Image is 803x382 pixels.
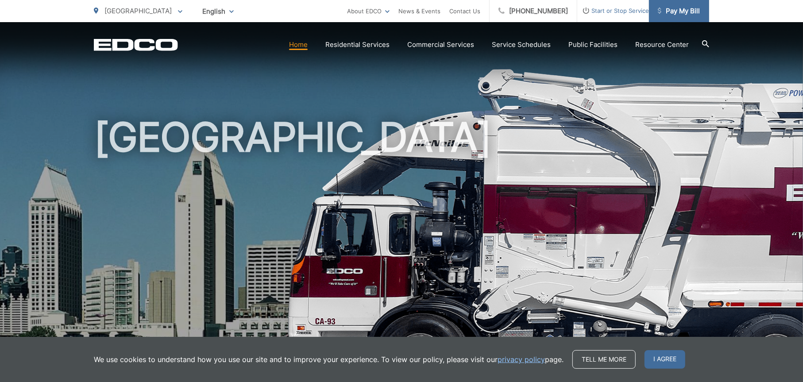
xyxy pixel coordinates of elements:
span: Pay My Bill [658,6,700,16]
a: Residential Services [325,39,390,50]
span: [GEOGRAPHIC_DATA] [104,7,172,15]
a: Public Facilities [568,39,618,50]
a: Home [289,39,308,50]
a: Tell me more [572,350,636,369]
a: Service Schedules [492,39,551,50]
p: We use cookies to understand how you use our site and to improve your experience. To view our pol... [94,354,564,365]
a: Commercial Services [407,39,474,50]
a: Resource Center [635,39,689,50]
span: I agree [645,350,685,369]
a: EDCD logo. Return to the homepage. [94,39,178,51]
a: News & Events [398,6,440,16]
span: English [196,4,240,19]
a: Contact Us [449,6,480,16]
a: About EDCO [347,6,390,16]
a: privacy policy [498,354,545,365]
